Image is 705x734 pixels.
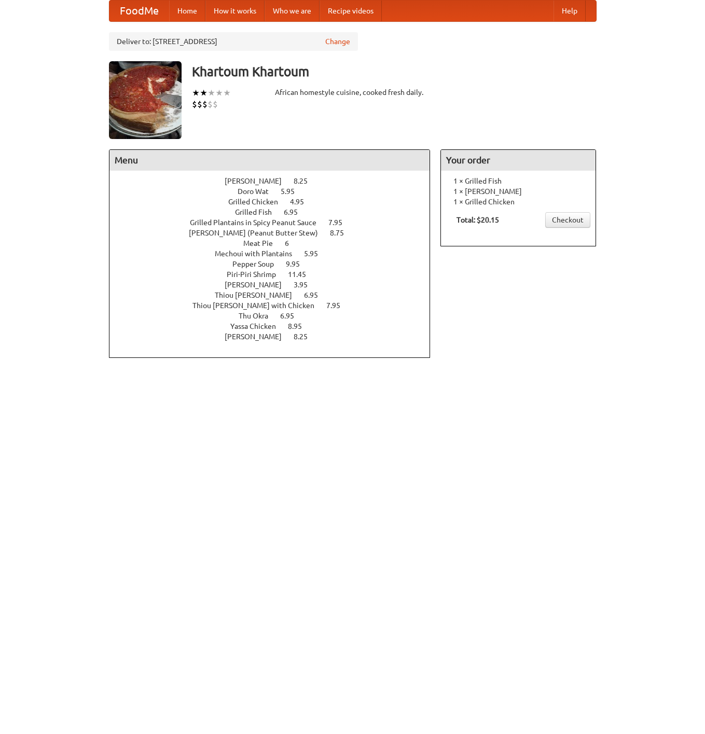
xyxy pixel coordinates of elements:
[190,218,362,227] a: Grilled Plantains in Spicy Peanut Sauce 7.95
[109,61,182,139] img: angular.jpg
[238,187,279,196] span: Doro Wat
[243,239,283,247] span: Meat Pie
[457,216,499,224] b: Total: $20.15
[304,291,328,299] span: 6.95
[288,270,316,279] span: 11.45
[215,250,337,258] a: Mechoui with Plantains 5.95
[192,61,597,82] h3: Khartoum Khartoum
[109,1,169,21] a: FoodMe
[284,208,308,216] span: 6.95
[197,99,202,110] li: $
[228,198,288,206] span: Grilled Chicken
[441,150,596,171] h4: Your order
[294,281,318,289] span: 3.95
[225,177,292,185] span: [PERSON_NAME]
[225,281,292,289] span: [PERSON_NAME]
[239,312,313,320] a: Thu Okra 6.95
[243,239,308,247] a: Meat Pie 6
[109,32,358,51] div: Deliver to: [STREET_ADDRESS]
[192,99,197,110] li: $
[545,212,590,228] a: Checkout
[320,1,382,21] a: Recipe videos
[294,177,318,185] span: 8.25
[325,36,350,47] a: Change
[208,99,213,110] li: $
[446,186,590,197] li: 1 × [PERSON_NAME]
[215,291,337,299] a: Thiou [PERSON_NAME] 6.95
[280,312,305,320] span: 6.95
[230,322,321,330] a: Yassa Chicken 8.95
[215,250,302,258] span: Mechoui with Plantains
[281,187,305,196] span: 5.95
[225,333,327,341] a: [PERSON_NAME] 8.25
[225,333,292,341] span: [PERSON_NAME]
[215,87,223,99] li: ★
[189,229,328,237] span: [PERSON_NAME] (Peanut Butter Stew)
[232,260,284,268] span: Pepper Soup
[326,301,351,310] span: 7.95
[235,208,282,216] span: Grilled Fish
[290,198,314,206] span: 4.95
[215,291,302,299] span: Thiou [PERSON_NAME]
[265,1,320,21] a: Who we are
[213,99,218,110] li: $
[200,87,208,99] li: ★
[232,260,319,268] a: Pepper Soup 9.95
[238,187,314,196] a: Doro Wat 5.95
[192,301,360,310] a: Thiou [PERSON_NAME] with Chicken 7.95
[202,99,208,110] li: $
[109,150,430,171] h4: Menu
[169,1,205,21] a: Home
[205,1,265,21] a: How it works
[330,229,354,237] span: 8.75
[189,229,363,237] a: [PERSON_NAME] (Peanut Butter Stew) 8.75
[285,239,299,247] span: 6
[227,270,286,279] span: Piri-Piri Shrimp
[239,312,279,320] span: Thu Okra
[223,87,231,99] li: ★
[554,1,586,21] a: Help
[328,218,353,227] span: 7.95
[225,177,327,185] a: [PERSON_NAME] 8.25
[294,333,318,341] span: 8.25
[225,281,327,289] a: [PERSON_NAME] 3.95
[190,218,327,227] span: Grilled Plantains in Spicy Peanut Sauce
[235,208,317,216] a: Grilled Fish 6.95
[230,322,286,330] span: Yassa Chicken
[275,87,431,98] div: African homestyle cuisine, cooked fresh daily.
[286,260,310,268] span: 9.95
[192,301,325,310] span: Thiou [PERSON_NAME] with Chicken
[227,270,325,279] a: Piri-Piri Shrimp 11.45
[288,322,312,330] span: 8.95
[208,87,215,99] li: ★
[304,250,328,258] span: 5.95
[446,176,590,186] li: 1 × Grilled Fish
[192,87,200,99] li: ★
[228,198,323,206] a: Grilled Chicken 4.95
[446,197,590,207] li: 1 × Grilled Chicken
